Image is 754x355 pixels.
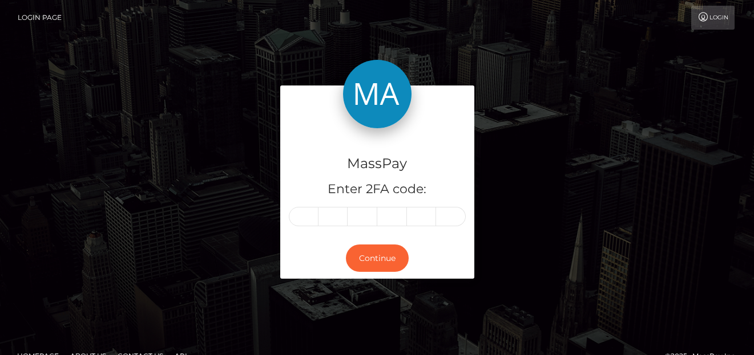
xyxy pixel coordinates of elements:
a: Login Page [18,6,62,30]
h5: Enter 2FA code: [289,181,466,198]
img: MassPay [343,60,412,128]
h4: MassPay [289,154,466,174]
a: Login [691,6,735,30]
button: Continue [346,244,409,272]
